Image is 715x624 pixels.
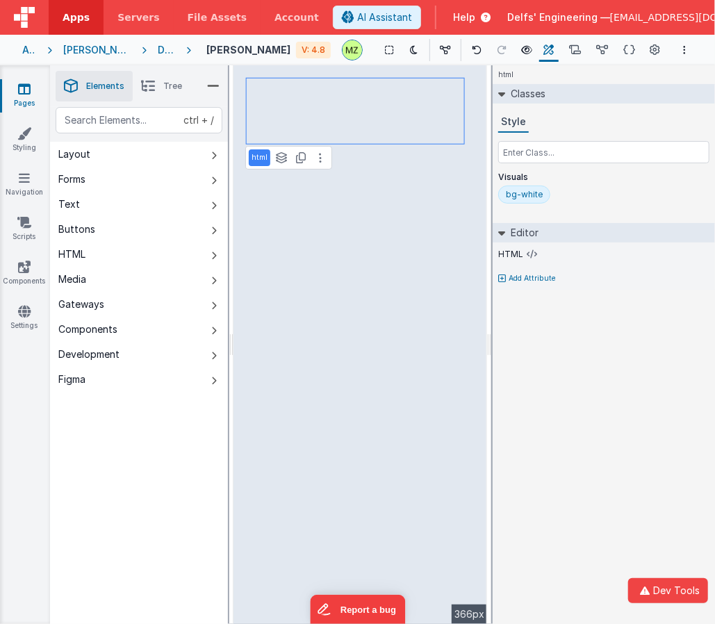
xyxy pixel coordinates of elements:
[343,40,362,60] img: e6f0a7b3287e646a671e5b5b3f58e766
[163,81,182,92] span: Tree
[509,273,556,284] p: Add Attribute
[493,65,519,84] h4: html
[56,107,222,133] input: Search Elements...
[50,367,228,392] button: Figma
[296,42,331,58] div: V: 4.8
[58,197,80,211] div: Text
[58,247,85,261] div: HTML
[63,43,131,57] div: [PERSON_NAME] test App
[50,242,228,267] button: HTML
[58,222,95,236] div: Buttons
[158,43,175,57] div: Development
[183,113,199,127] div: ctrl
[50,292,228,317] button: Gateways
[498,172,709,183] p: Visuals
[50,217,228,242] button: Buttons
[58,372,85,386] div: Figma
[188,10,247,24] span: File Assets
[50,267,228,292] button: Media
[50,142,228,167] button: Layout
[505,223,539,243] h2: Editor
[333,6,421,29] button: AI Assistant
[50,342,228,367] button: Development
[452,605,487,624] div: 366px
[58,147,90,161] div: Layout
[628,578,708,603] button: Dev Tools
[498,273,709,284] button: Add Attribute
[498,112,529,133] button: Style
[58,172,85,186] div: Forms
[86,81,124,92] span: Elements
[453,10,475,24] span: Help
[206,44,290,55] h4: [PERSON_NAME]
[58,322,117,336] div: Components
[498,141,709,163] input: Enter Class...
[676,42,693,58] button: Options
[507,10,610,24] span: Delfs' Engineering —
[117,10,159,24] span: Servers
[310,595,405,624] iframe: Marker.io feedback button
[498,249,523,260] label: HTML
[252,152,268,163] p: html
[357,10,412,24] span: AI Assistant
[22,43,36,57] div: Apps
[63,10,90,24] span: Apps
[505,84,545,104] h2: Classes
[183,107,214,133] span: + /
[506,189,543,200] div: bg-white
[50,167,228,192] button: Forms
[58,272,86,286] div: Media
[58,297,104,311] div: Gateways
[50,192,228,217] button: Text
[50,317,228,342] button: Components
[233,65,487,624] div: -->
[58,347,120,361] div: Development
